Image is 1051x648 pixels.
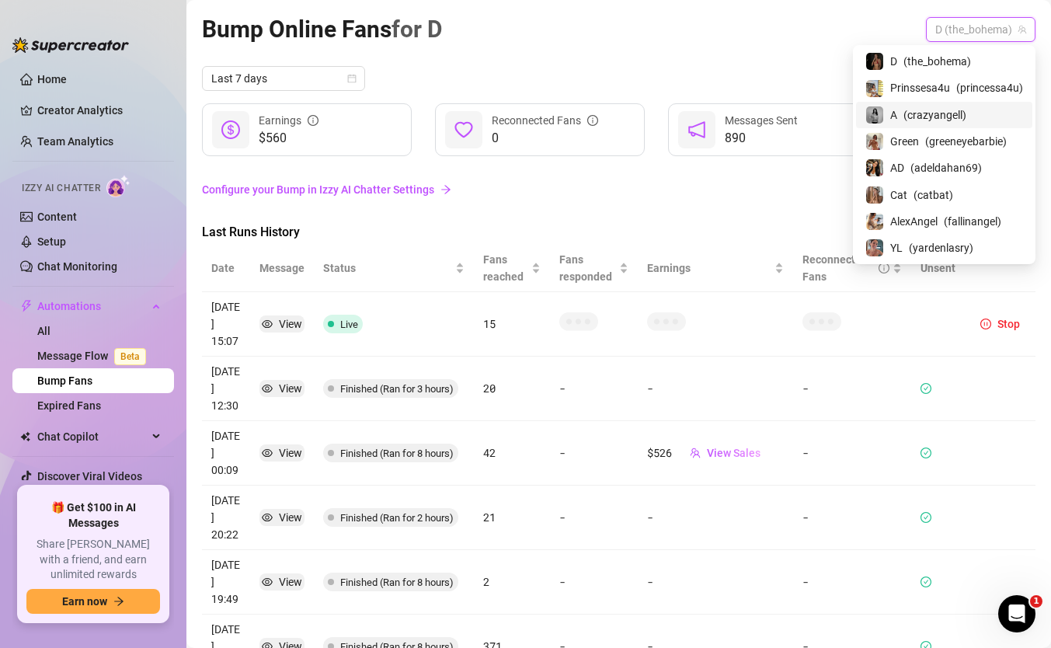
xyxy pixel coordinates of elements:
[903,106,966,124] span: ( crazyangell )
[866,133,883,150] img: Green
[340,319,358,330] span: Live
[974,315,1026,333] button: Stop
[647,444,671,462] article: $526
[890,239,903,256] span: YL
[211,556,241,608] article: [DATE] 19:49
[866,186,883,204] img: Cat
[262,448,273,458] span: eye
[920,577,931,587] span: check-circle
[550,245,639,292] th: Fans responded
[920,448,931,458] span: check-circle
[492,112,598,129] div: Reconnected Fans
[202,223,463,242] span: Last Runs History
[37,424,148,449] span: Chat Copilot
[20,300,33,312] span: thunderbolt
[920,512,931,523] span: check-circle
[956,79,1023,96] span: ( princessa4u )
[202,11,443,47] article: Bump Online Fans
[1018,25,1027,34] span: team
[483,573,541,591] article: 2
[483,444,541,462] article: 42
[114,348,146,365] span: Beta
[998,595,1035,632] iframe: Intercom live chat
[802,573,902,591] article: -
[559,573,629,591] article: -
[250,245,314,292] th: Message
[347,74,357,83] span: calendar
[647,509,653,526] article: -
[20,431,30,442] img: Chat Copilot
[37,399,101,412] a: Expired Fans
[647,573,653,591] article: -
[890,186,907,204] span: Cat
[279,509,302,526] div: View
[647,380,653,397] article: -
[587,115,598,126] span: info-circle
[259,129,318,148] span: $560
[802,444,902,462] article: -
[890,53,897,70] span: D
[454,120,473,139] span: heart
[279,573,302,591] div: View
[707,447,760,459] span: View Sales
[890,106,897,124] span: A
[262,383,273,394] span: eye
[866,239,883,256] img: YL
[62,595,107,608] span: Earn now
[492,129,598,148] span: 0
[890,133,919,150] span: Green
[725,129,798,148] span: 890
[37,73,67,85] a: Home
[202,175,1035,204] a: Configure your Bump in Izzy AI Chatter Settingsarrow-right
[559,444,629,462] article: -
[802,380,902,397] article: -
[37,294,148,319] span: Automations
[262,319,273,329] span: eye
[211,427,241,479] article: [DATE] 00:09
[890,79,950,96] span: Prinssesa4u
[37,325,50,337] a: All
[802,251,889,285] div: Reconnected Fans
[37,135,113,148] a: Team Analytics
[903,53,971,70] span: ( the_bohema )
[879,263,889,273] span: info-circle
[22,181,100,196] span: Izzy AI Chatter
[914,186,953,204] span: ( catbat )
[340,577,454,588] span: Finished (Ran for 8 hours)
[202,245,250,292] th: Date
[221,120,240,139] span: dollar
[26,589,160,614] button: Earn nowarrow-right
[259,112,318,129] div: Earnings
[314,245,474,292] th: Status
[483,251,528,285] span: Fans reached
[26,537,160,583] span: Share [PERSON_NAME] with a friend, and earn unlimited rewards
[106,175,131,197] img: AI Chatter
[37,98,162,123] a: Creator Analytics
[440,184,451,195] span: arrow-right
[647,260,771,277] span: Earnings
[677,441,773,465] button: View Sales
[866,159,883,176] img: AD
[866,80,883,97] img: Prinssesa4u
[37,211,77,223] a: Content
[323,260,452,277] span: Status
[37,350,152,362] a: Message FlowBeta
[890,213,938,230] span: AlexAngel
[935,18,1026,41] span: D (the_bohema)
[483,509,541,526] article: 21
[211,67,356,90] span: Last 7 days
[866,53,883,70] img: D
[340,383,454,395] span: Finished (Ran for 3 hours)
[262,512,273,523] span: eye
[911,245,965,292] th: Unsent
[802,509,902,526] article: -
[559,251,617,285] span: Fans responded
[211,298,241,350] article: [DATE] 15:07
[910,159,982,176] span: ( adeldahan69 )
[279,444,302,462] div: View
[925,133,1007,150] span: ( greeneyebarbie )
[12,37,129,53] img: logo-BBDzfeDw.svg
[920,383,931,394] span: check-circle
[279,315,302,333] div: View
[392,16,443,43] span: for D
